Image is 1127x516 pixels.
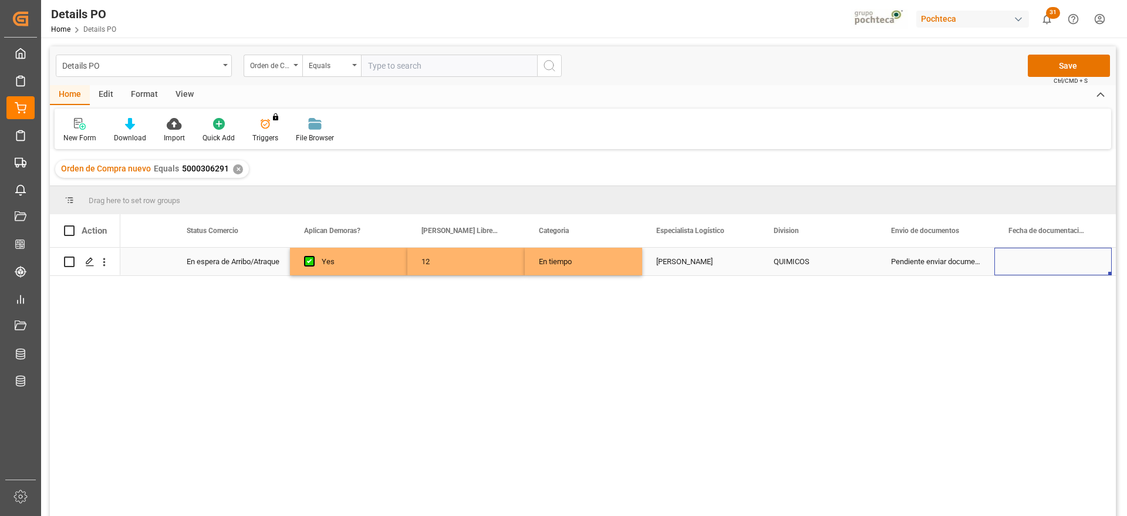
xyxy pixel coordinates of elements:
span: Drag here to set row groups [89,196,180,205]
button: open menu [56,55,232,77]
div: Import [164,133,185,143]
button: open menu [244,55,302,77]
div: Home [50,85,90,105]
div: Download [114,133,146,143]
div: Action [82,225,107,236]
div: Pochteca [916,11,1029,28]
input: Type to search [361,55,537,77]
span: Ctrl/CMD + S [1054,76,1088,85]
a: Home [51,25,70,33]
span: 31 [1046,7,1060,19]
span: Orden de Compra nuevo [61,164,151,173]
div: New Form [63,133,96,143]
button: Pochteca [916,8,1034,30]
div: File Browser [296,133,334,143]
div: View [167,85,203,105]
img: pochtecaImg.jpg_1689854062.jpg [851,9,909,29]
div: Press SPACE to select this row. [50,248,120,276]
div: Equals [309,58,349,71]
div: QUIMICOS [774,248,863,275]
span: Especialista Logístico [656,227,724,235]
span: [PERSON_NAME] Libres Demoras [421,227,500,235]
button: show 31 new notifications [1034,6,1060,32]
div: En tiempo [525,248,642,275]
div: Format [122,85,167,105]
div: Edit [90,85,122,105]
div: Details PO [51,5,116,23]
div: Orden de Compra nuevo [250,58,290,71]
div: Details PO [62,58,219,72]
div: Yes [322,248,393,275]
span: Categoria [539,227,569,235]
button: Save [1028,55,1110,77]
span: Aplican Demoras? [304,227,360,235]
button: open menu [302,55,361,77]
div: En espera de Arribo/Atraque [187,248,276,275]
button: Help Center [1060,6,1086,32]
button: search button [537,55,562,77]
span: Envio de documentos [891,227,959,235]
div: [PERSON_NAME] [642,248,760,275]
div: Pendiente enviar documentos [877,248,994,275]
span: Equals [154,164,179,173]
span: Status Comercio [187,227,238,235]
div: Quick Add [203,133,235,143]
div: 12 [407,248,525,275]
div: ✕ [233,164,243,174]
span: 5000306291 [182,164,229,173]
span: Fecha de documentación requerida [1008,227,1087,235]
span: Division [774,227,799,235]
